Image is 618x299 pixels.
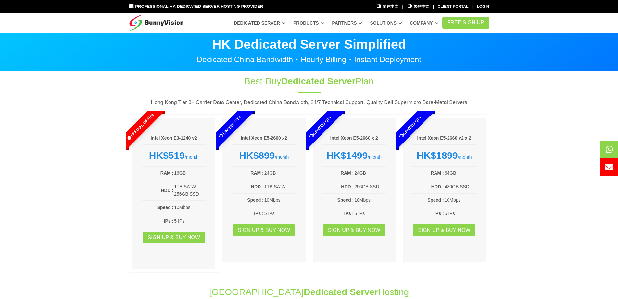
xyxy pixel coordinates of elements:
a: Sign up & Buy Now [413,224,475,236]
h6: Intel Xeon E5-2660 x2 [232,135,296,142]
b: RAM : [341,170,354,176]
b: HDD : [251,184,264,189]
p: Dedicated China Bandwidth・Hourly Billing・Instant Deployment [129,56,489,63]
td: 1TB SATA [264,183,296,191]
b: RAM : [250,170,263,176]
span: Professional HK Dedicated Server Hosting Provider [135,4,263,9]
td: 10Mbps [264,196,296,204]
p: HK Dedicated Server Simplified [129,38,489,51]
td: 16GB [174,169,206,177]
span: Limited Qty [293,100,347,154]
div: /month [412,150,476,161]
h6: Intel Xeon E3-1240 v2 [142,135,206,142]
b: RAM : [160,170,173,176]
a: Login [477,4,489,9]
td: 5 IPs [444,210,476,217]
b: IPs : [254,211,264,216]
b: IPs : [344,211,354,216]
strong: HK$899 [239,150,275,161]
a: Sign up & Buy Now [233,224,295,236]
span: Special Offer [113,100,167,154]
td: 64GB [444,169,476,177]
div: /month [322,150,386,161]
td: 480GB SSD [444,183,476,191]
b: HDD : [431,184,444,189]
a: Solutions [370,17,402,29]
a: Company [410,17,438,29]
p: Hong Kong Tier 3+ Carrier Data Center, Dedicated China Bandwidth, 24/7 Technical Support, Quality... [129,98,489,107]
td: 5 IPs [264,210,296,217]
b: Speed : [157,205,174,210]
td: 5 IPs [174,217,206,225]
td: 10Mbps [174,203,206,211]
a: Dedicated Server [234,17,285,29]
div: /month [142,150,206,161]
td: 5 IPs [354,210,386,217]
h6: Intel Xeon E5-2660 x 2 [322,135,386,142]
span: Limited Qty [203,100,258,154]
strong: HK$519 [149,150,185,161]
h6: Intel Xeon E5-2660 v2 x 2 [412,135,476,142]
h1: Best-Buy Plan [201,75,417,88]
h1: [GEOGRAPHIC_DATA] Hosting [129,286,489,298]
b: RAM : [431,170,444,176]
td: 24GB [264,169,296,177]
td: 1TB SATA/ 256GB SSD [174,183,206,198]
td: 24GB [354,169,386,177]
a: Products [293,17,324,29]
span: Limited Qty [383,100,438,154]
span: Dedicated Server [281,76,356,86]
li: | [433,4,434,10]
a: 简体中文 [376,4,399,10]
li: | [472,4,473,10]
a: Sign up & Buy Now [143,232,205,243]
td: 10Mbps [444,196,476,204]
b: HDD : [161,188,173,193]
a: Client Portal [438,4,469,9]
b: Speed : [247,197,264,203]
strong: HK$1499 [326,150,368,161]
td: 10Mbps [354,196,386,204]
a: Partners [332,17,362,29]
b: Speed : [337,197,354,203]
b: Speed : [427,197,444,203]
span: Dedicated Server [304,287,378,297]
li: | [402,4,403,10]
div: /month [232,150,296,161]
b: IPs : [434,211,444,216]
a: 繁體中文 [407,4,429,10]
td: 256GB SSD [354,183,386,191]
a: FREE Sign Up [442,17,489,29]
a: Sign up & Buy Now [323,224,385,236]
b: HDD : [341,184,354,189]
strong: HK$1899 [417,150,458,161]
b: IPs : [164,218,174,224]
